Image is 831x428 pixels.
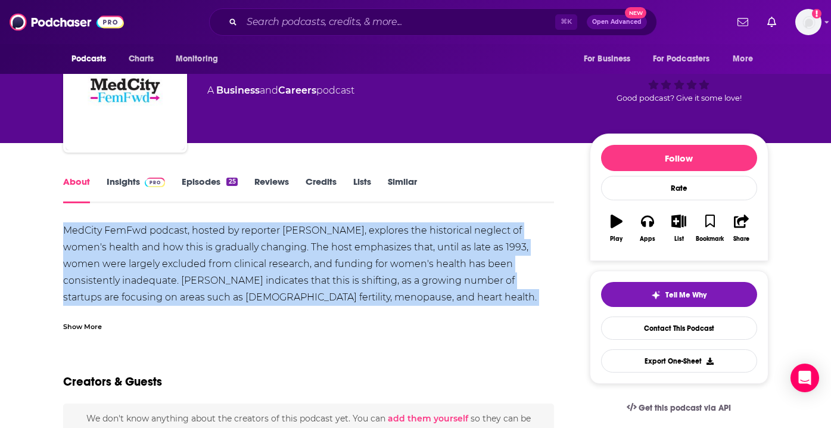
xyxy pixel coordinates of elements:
[625,7,646,18] span: New
[216,85,260,96] a: Business
[733,12,753,32] a: Show notifications dropdown
[353,176,371,203] a: Lists
[601,349,757,373] button: Export One-Sheet
[762,12,781,32] a: Show notifications dropdown
[790,364,819,392] div: Open Intercom Messenger
[726,207,757,250] button: Share
[260,85,278,96] span: and
[601,176,757,200] div: Rate
[674,235,684,243] div: List
[66,31,185,150] img: MedCity FemFwd
[795,9,821,35] button: Show profile menu
[176,51,218,67] span: Monitoring
[665,290,706,300] span: Tell Me Why
[617,393,741,423] a: Get this podcast via API
[278,85,316,96] a: Careers
[601,317,757,340] a: Contact This Podcast
[695,207,726,250] button: Bookmark
[645,48,727,70] button: open menu
[555,14,577,30] span: ⌘ K
[182,176,237,203] a: Episodes25
[63,176,90,203] a: About
[795,9,821,35] span: Logged in as SolComms
[610,235,623,243] div: Play
[663,207,694,250] button: List
[617,94,742,103] span: Good podcast? Give it some love!
[587,15,647,29] button: Open AdvancedNew
[207,83,354,98] div: A podcast
[388,414,468,423] button: add them yourself
[107,176,166,203] a: InsightsPodchaser Pro
[653,51,710,67] span: For Podcasters
[733,235,749,243] div: Share
[601,282,757,307] button: tell me why sparkleTell Me Why
[795,9,821,35] img: User Profile
[584,51,631,67] span: For Business
[242,13,555,32] input: Search podcasts, credits, & more...
[632,207,663,250] button: Apps
[145,178,166,187] img: Podchaser Pro
[592,19,642,25] span: Open Advanced
[590,39,768,113] div: Good podcast? Give it some love!
[209,8,657,36] div: Search podcasts, credits, & more...
[121,48,161,70] a: Charts
[306,176,337,203] a: Credits
[129,51,154,67] span: Charts
[167,48,234,70] button: open menu
[640,235,655,243] div: Apps
[812,9,821,18] svg: Add a profile image
[724,48,768,70] button: open menu
[10,11,124,33] img: Podchaser - Follow, Share and Rate Podcasts
[696,235,724,243] div: Bookmark
[575,48,646,70] button: open menu
[226,178,237,186] div: 25
[71,51,107,67] span: Podcasts
[254,176,289,203] a: Reviews
[63,222,555,389] div: MedCity FemFwd podcast, hosted by reporter [PERSON_NAME], explores the historical neglect of wome...
[639,403,731,413] span: Get this podcast via API
[601,207,632,250] button: Play
[63,374,162,389] h2: Creators & Guests
[63,48,122,70] button: open menu
[733,51,753,67] span: More
[388,176,417,203] a: Similar
[651,290,661,300] img: tell me why sparkle
[601,145,757,171] button: Follow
